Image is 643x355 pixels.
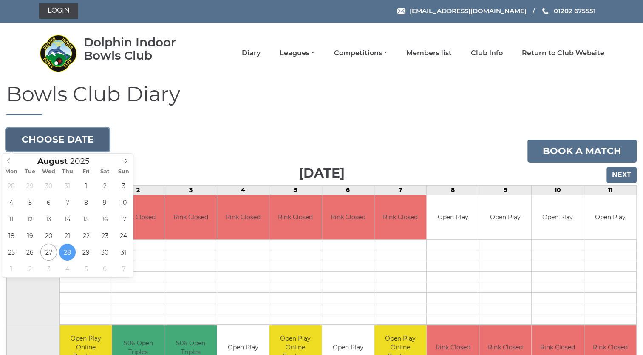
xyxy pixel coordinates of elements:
[6,128,109,151] button: Choose date
[3,211,20,227] span: August 11, 2025
[479,195,531,240] td: Open Play
[96,211,113,227] span: August 16, 2025
[6,83,637,115] h1: Bowls Club Diary
[115,261,132,277] span: September 7, 2025
[22,211,38,227] span: August 12, 2025
[584,185,637,195] td: 11
[217,195,269,240] td: Rink Closed
[115,244,132,261] span: August 31, 2025
[164,185,217,195] td: 3
[22,227,38,244] span: August 19, 2025
[96,227,113,244] span: August 23, 2025
[78,261,94,277] span: September 5, 2025
[22,261,38,277] span: September 2, 2025
[78,177,94,194] span: August 1, 2025
[40,244,57,261] span: August 27, 2025
[606,167,637,183] input: Next
[3,261,20,277] span: September 1, 2025
[3,244,20,261] span: August 25, 2025
[59,227,76,244] span: August 21, 2025
[39,3,78,19] a: Login
[406,49,452,58] a: Members list
[114,169,133,175] span: Sun
[115,227,132,244] span: August 24, 2025
[217,185,269,195] td: 4
[522,49,604,58] a: Return to Club Website
[77,169,96,175] span: Fri
[553,7,595,15] span: 01202 675551
[68,156,101,166] input: Scroll to increment
[96,177,113,194] span: August 2, 2025
[40,211,57,227] span: August 13, 2025
[479,185,531,195] td: 9
[59,211,76,227] span: August 14, 2025
[269,185,322,195] td: 5
[409,7,526,15] span: [EMAIL_ADDRESS][DOMAIN_NAME]
[3,194,20,211] span: August 4, 2025
[59,177,76,194] span: July 31, 2025
[532,195,584,240] td: Open Play
[40,169,58,175] span: Wed
[584,195,637,240] td: Open Play
[115,211,132,227] span: August 17, 2025
[322,195,374,240] td: Rink Closed
[269,195,321,240] td: Rink Closed
[242,49,261,58] a: Diary
[532,185,584,195] td: 10
[542,8,548,14] img: Phone us
[374,195,426,240] td: Rink Closed
[40,177,57,194] span: July 30, 2025
[84,36,201,62] div: Dolphin Indoor Bowls Club
[78,194,94,211] span: August 8, 2025
[527,140,637,163] a: Book a match
[164,195,216,240] td: Rink Closed
[115,194,132,211] span: August 10, 2025
[427,185,479,195] td: 8
[280,49,314,58] a: Leagues
[78,211,94,227] span: August 15, 2025
[21,169,40,175] span: Tue
[59,194,76,211] span: August 7, 2025
[471,49,503,58] a: Club Info
[112,185,164,195] td: 2
[78,227,94,244] span: August 22, 2025
[541,6,595,16] a: Phone us 01202 675551
[3,227,20,244] span: August 18, 2025
[40,194,57,211] span: August 6, 2025
[78,244,94,261] span: August 29, 2025
[397,8,405,14] img: Email
[96,244,113,261] span: August 30, 2025
[427,195,479,240] td: Open Play
[96,261,113,277] span: September 6, 2025
[397,6,526,16] a: Email [EMAIL_ADDRESS][DOMAIN_NAME]
[3,177,20,194] span: July 28, 2025
[58,169,77,175] span: Thu
[22,177,38,194] span: July 29, 2025
[22,244,38,261] span: August 26, 2025
[40,227,57,244] span: August 20, 2025
[37,157,68,166] span: Scroll to increment
[115,177,132,194] span: August 3, 2025
[96,194,113,211] span: August 9, 2025
[22,194,38,211] span: August 5, 2025
[96,169,114,175] span: Sat
[59,261,76,277] span: September 4, 2025
[2,169,21,175] span: Mon
[40,261,57,277] span: September 3, 2025
[112,195,164,240] td: Rink Closed
[334,49,387,58] a: Competitions
[322,185,374,195] td: 6
[59,244,76,261] span: August 28, 2025
[39,34,77,72] img: Dolphin Indoor Bowls Club
[374,185,426,195] td: 7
